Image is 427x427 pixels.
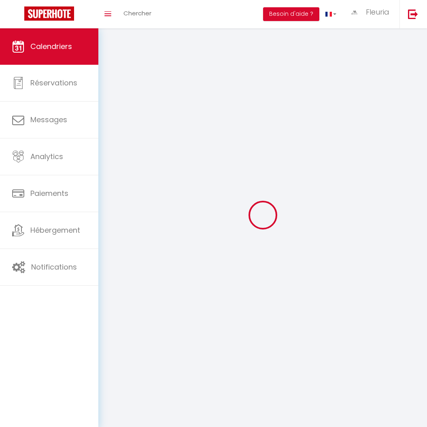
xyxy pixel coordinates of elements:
[123,9,151,17] span: Chercher
[348,8,361,16] img: ...
[24,6,74,21] img: Super Booking
[366,7,389,17] span: Fleuria
[263,7,319,21] button: Besoin d'aide ?
[30,151,63,161] span: Analytics
[30,225,80,235] span: Hébergement
[30,78,77,88] span: Réservations
[31,262,77,272] span: Notifications
[408,9,418,19] img: logout
[30,41,72,51] span: Calendriers
[30,115,67,125] span: Messages
[30,188,68,198] span: Paiements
